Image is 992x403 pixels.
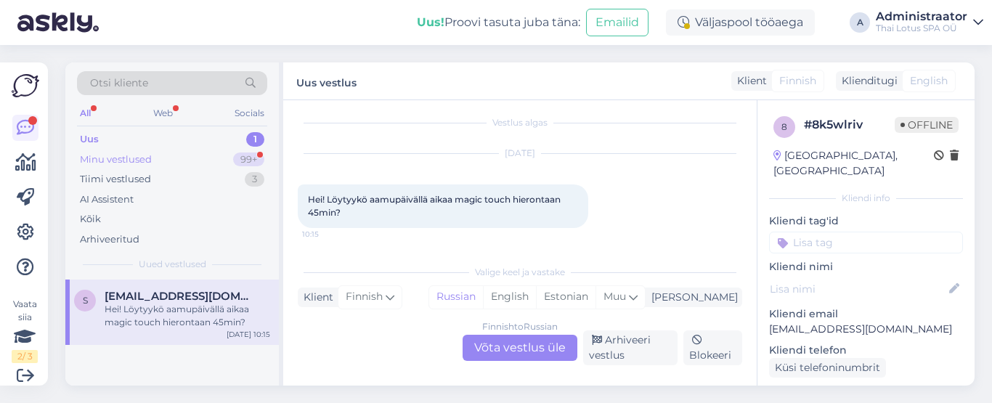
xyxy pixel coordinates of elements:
div: # 8k5wlriv [804,116,895,134]
div: Uus [80,132,99,147]
div: Vaata siia [12,298,38,363]
div: Web [150,104,176,123]
div: Arhiveeritud [80,232,139,247]
div: Kliendi info [769,192,963,205]
label: Uus vestlus [296,71,357,91]
button: Emailid [586,9,649,36]
div: [DATE] [298,147,742,160]
span: English [910,73,948,89]
div: Proovi tasuta juba täna: [417,14,580,31]
div: Socials [232,104,267,123]
div: Minu vestlused [80,152,152,167]
div: Vestlus algas [298,116,742,129]
p: Kliendi telefon [769,343,963,358]
div: Blokeeri [683,330,742,365]
div: Finnish to Russian [482,320,558,333]
div: All [77,104,94,123]
div: 2 / 3 [12,350,38,363]
span: Offline [895,117,959,133]
span: Finnish [779,73,816,89]
div: Küsi telefoninumbrit [769,358,886,378]
input: Lisa tag [769,232,963,253]
img: Askly Logo [12,74,39,97]
p: Kliendi nimi [769,259,963,274]
div: Estonian [536,286,595,308]
span: Uued vestlused [139,258,206,271]
span: 8 [781,121,787,132]
div: Valige keel ja vastake [298,266,742,279]
span: Otsi kliente [90,76,148,91]
div: Väljaspool tööaega [666,9,815,36]
p: Kliendi tag'id [769,213,963,229]
div: 1 [246,132,264,147]
div: Thai Lotus SPA OÜ [876,23,967,34]
p: [EMAIL_ADDRESS][DOMAIN_NAME] [769,322,963,337]
div: [PERSON_NAME] [646,290,738,305]
div: Klient [731,73,767,89]
div: Russian [429,286,483,308]
div: Klienditugi [836,73,898,89]
span: Finnish [346,289,383,305]
span: Muu [603,290,626,303]
div: Administraator [876,11,967,23]
input: Lisa nimi [770,281,946,297]
div: [GEOGRAPHIC_DATA], [GEOGRAPHIC_DATA] [773,148,934,179]
span: 10:15 [302,229,357,240]
div: English [483,286,536,308]
div: 99+ [233,152,264,167]
div: Klient [298,290,333,305]
p: Klienditeekond [769,383,963,399]
span: s [83,295,88,306]
div: 3 [245,172,264,187]
div: Tiimi vestlused [80,172,151,187]
div: Võta vestlus üle [463,335,577,361]
span: Hei! Löytyykö aamupäivällä aikaa magic touch hierontaan 45min? [308,194,563,218]
a: AdministraatorThai Lotus SPA OÜ [876,11,983,34]
p: Kliendi email [769,306,963,322]
div: Kõik [80,212,101,227]
div: AI Assistent [80,192,134,207]
b: Uus! [417,15,444,29]
div: Hei! Löytyykö aamupäivällä aikaa magic touch hierontaan 45min? [105,303,270,329]
div: A [850,12,870,33]
div: [DATE] 10:15 [227,329,270,340]
span: salli.reetta@gmail.com [105,290,256,303]
div: Arhiveeri vestlus [583,330,678,365]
